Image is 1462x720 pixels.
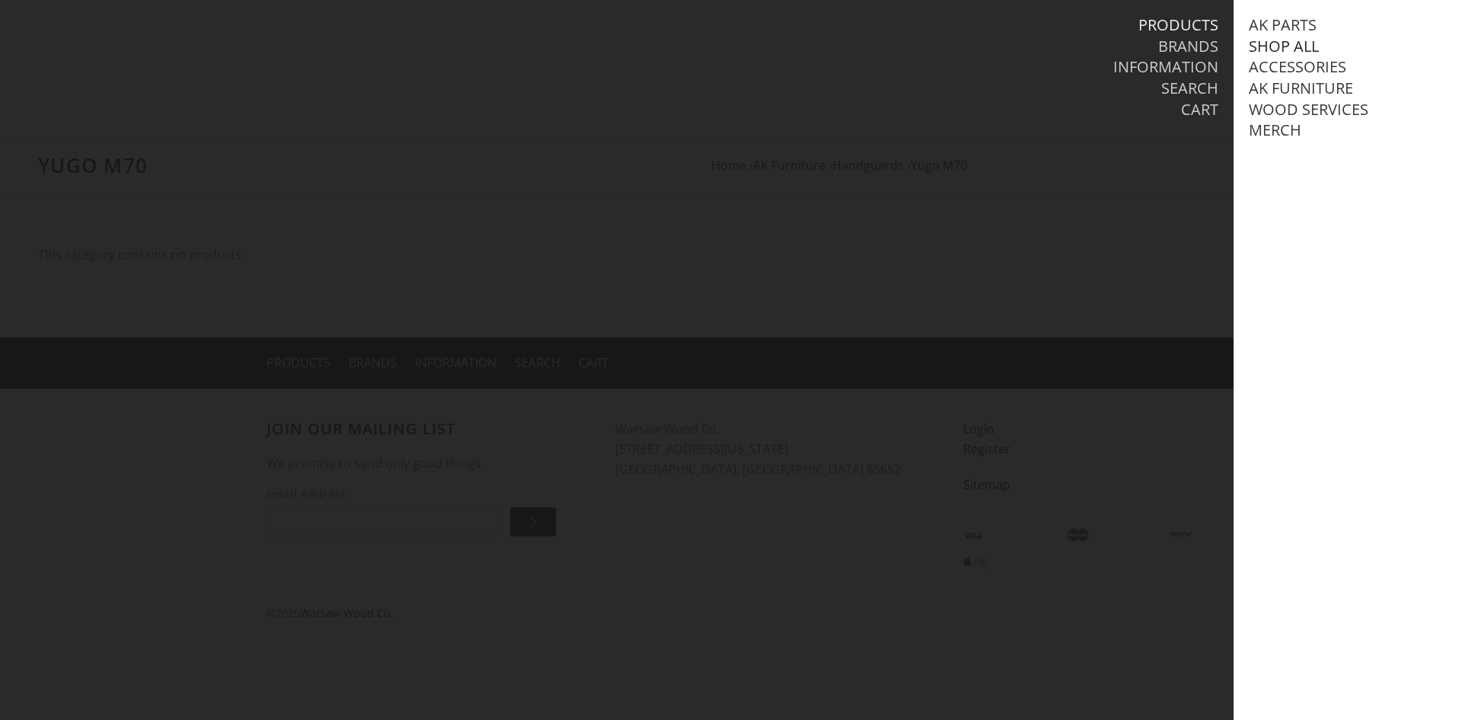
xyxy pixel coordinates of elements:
a: Merch [1249,120,1301,140]
a: Brands [1158,37,1218,56]
a: Search [1161,78,1218,98]
a: AK Furniture [1249,78,1353,98]
a: Wood Services [1249,100,1368,120]
a: AK Parts [1249,15,1317,35]
a: Information [1113,57,1218,77]
a: Products [1138,15,1218,35]
a: Cart [1181,100,1218,120]
a: Accessories [1249,57,1346,77]
a: Shop All [1249,37,1319,56]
